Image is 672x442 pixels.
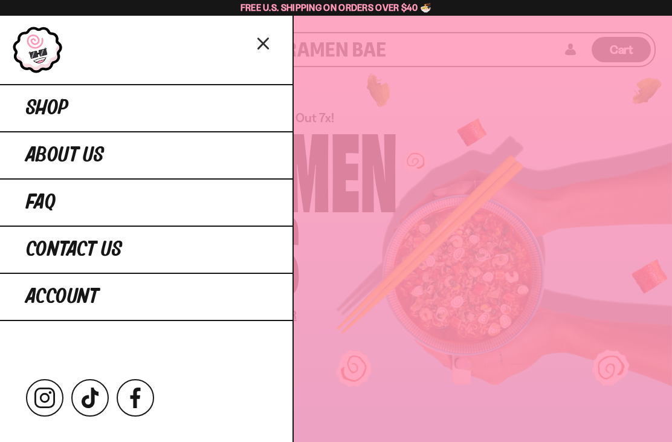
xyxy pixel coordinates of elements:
span: Shop [26,97,68,119]
span: About Us [26,145,104,166]
span: FAQ [26,192,56,213]
button: Close menu [253,32,274,53]
span: Free U.S. Shipping on Orders over $40 🍜 [241,2,432,13]
span: Account [26,286,99,308]
span: Contact Us [26,239,122,261]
